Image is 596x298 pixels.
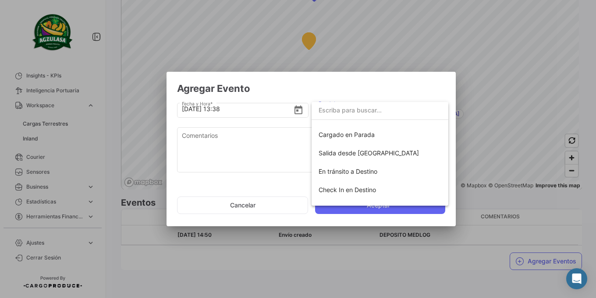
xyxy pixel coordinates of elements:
input: dropdown search [312,101,448,119]
span: Descargado en Destino [319,204,386,212]
span: Check In en Destino [319,186,376,193]
span: En tránsito a Destino [319,168,377,175]
span: Salida desde Parada [319,149,419,157]
div: Abrir Intercom Messenger [566,268,587,289]
span: Cargado en Parada [319,131,375,138]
